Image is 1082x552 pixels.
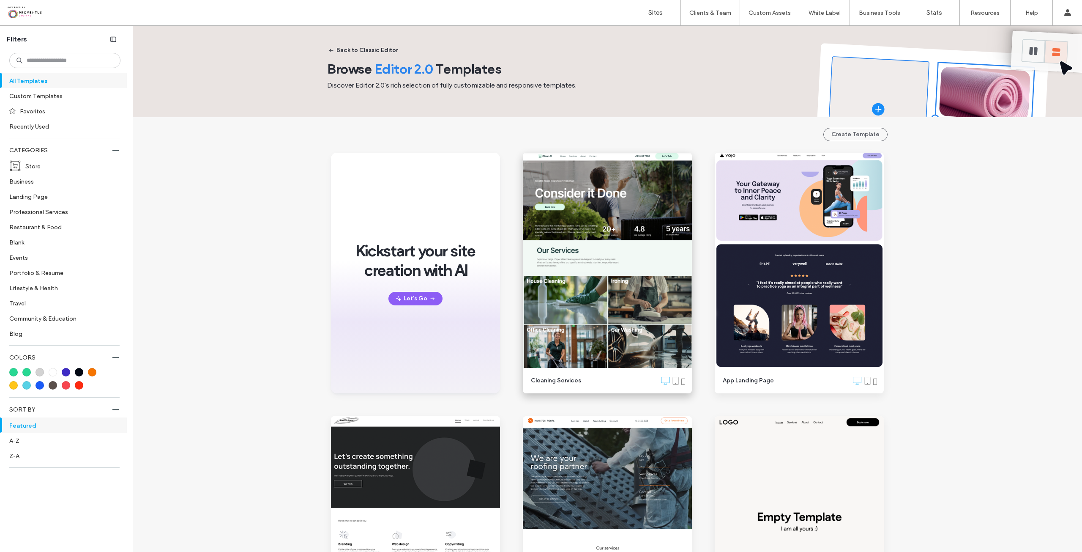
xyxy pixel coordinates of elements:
button: Let's Go [388,292,443,305]
label: All Templates [9,73,113,88]
label: Events [9,250,113,265]
label: Sites [648,9,663,16]
label: Help [1025,9,1038,16]
button: Back to Classic Editor [321,44,405,57]
label: SORT BY [9,402,112,417]
label: Professional Services [9,204,113,219]
img: i_cart_boxed [9,160,21,172]
label: Featured [9,418,113,433]
label: Favorites [20,104,113,118]
label: Portfolio & Resume [9,265,113,280]
label: CATEGORIES [9,143,112,158]
label: Z-A [9,448,119,463]
label: Business [9,174,113,189]
label: A-Z [9,433,119,448]
span: Discover Editor 2.0's rich selection of fully customizable and responsive templates. [327,81,577,89]
span: Filters [7,35,27,44]
label: Landing Page [9,189,113,204]
label: Blank [9,235,113,250]
label: Community & Education [9,311,113,326]
label: Custom Assets [749,9,791,16]
label: Recently Used [9,119,113,134]
label: Store [25,159,113,173]
label: Travel [9,296,113,310]
label: Custom Templates [9,88,113,103]
label: Stats [926,9,942,16]
label: Business Tools [859,9,900,16]
span: Browse Templates [327,60,502,77]
label: Lifestyle & Health [9,280,113,295]
label: White Label [809,9,841,16]
span: Editor 2.0 [374,60,433,77]
label: Clients & Team [689,9,731,16]
label: Resources [970,9,1000,16]
label: Restaurant & Food [9,220,113,234]
button: Create Template [823,128,888,141]
label: COLORS [9,350,112,365]
label: Blog [9,326,113,341]
span: Kickstart your site creation with AI [349,241,482,280]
